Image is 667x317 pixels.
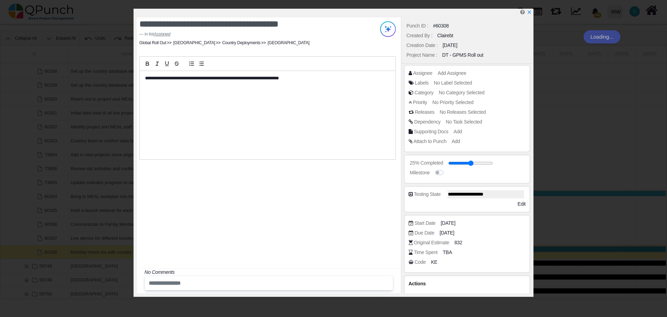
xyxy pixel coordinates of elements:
[434,80,472,86] span: No Label Selected
[139,31,351,37] footer: in list
[455,239,463,246] span: 832
[414,128,448,135] div: Supporting Docs
[166,40,215,46] li: [GEOGRAPHIC_DATA]
[432,100,473,105] span: No Priority Selected
[154,32,170,37] cite: Source Title
[139,40,166,46] li: Global Roll Out
[446,119,482,125] span: No Task Selected
[410,169,429,176] div: Milestone
[452,138,460,144] span: Add
[154,32,170,37] u: Assigned
[413,138,447,145] div: Attach to Punch
[441,220,455,227] span: [DATE]
[442,51,483,59] div: DT - GPMS Roll out
[413,99,427,106] div: Priority
[414,239,449,246] div: Original Estimate
[415,79,429,87] div: Labels
[415,109,434,116] div: Releases
[380,21,396,37] img: Try writing with AI
[584,30,620,43] div: Loading...
[414,118,441,126] div: Dependency
[215,40,260,46] li: Country Deployments
[415,220,435,227] div: Start Date
[443,42,457,49] div: [DATE]
[414,249,437,256] div: Time Spent
[145,269,175,275] i: No Comments
[260,40,310,46] li: [GEOGRAPHIC_DATA]
[415,259,426,266] div: Code
[453,129,462,134] span: Add
[437,32,453,39] div: Clairebt
[409,281,426,286] span: Actions
[414,191,441,198] div: Testing State
[431,259,437,266] span: KE
[443,249,452,256] span: TBA
[415,89,434,96] div: Category
[517,201,525,207] span: Edit
[413,70,432,77] div: Assignee
[407,42,438,49] div: Creation Date :
[415,229,434,237] div: Due Date
[437,70,466,76] span: Add Assignee
[440,229,454,237] span: [DATE]
[439,90,484,95] span: No Category Selected
[407,32,432,39] div: Created By :
[410,159,443,167] div: 25% Completed
[407,51,437,59] div: Project Name :
[440,109,486,115] span: No Releases Selected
